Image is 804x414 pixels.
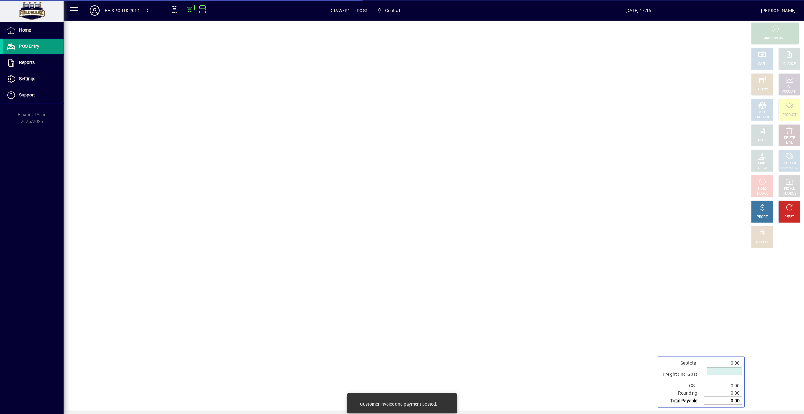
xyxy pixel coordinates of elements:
div: FH SPORTS 2014 LTD [105,5,148,16]
td: Subtotal [660,360,704,367]
div: Customer invoice and payment posted. [360,401,438,407]
div: INVOICES [783,191,796,196]
div: [PERSON_NAME] [761,5,796,16]
a: Reports [3,55,64,71]
div: DELETE [784,136,795,140]
div: HOLD [758,187,767,191]
div: NOTE [758,138,767,143]
div: CASH [758,62,767,67]
span: DRAWER1 [330,5,350,16]
div: SUMMARY [782,166,798,171]
span: POS Entry [19,44,39,49]
span: Settings [19,76,35,81]
div: DISCOUNT [755,240,770,245]
div: GL [788,85,792,89]
div: PRODUCT [755,115,770,120]
a: Support [3,87,64,103]
span: [DATE] 17:16 [516,5,761,16]
span: Central [374,5,402,16]
div: RECALL [784,187,795,191]
td: 0.00 [704,389,742,397]
div: CHARGE [784,62,796,67]
div: PRODUCT [782,161,797,166]
div: SELECT [757,166,768,171]
td: 0.00 [704,360,742,367]
button: Profile [84,5,105,16]
div: RESET [785,215,794,219]
span: Central [385,5,400,16]
span: Home [19,27,31,32]
td: Total Payable [660,397,704,405]
a: Settings [3,71,64,87]
a: Home [3,22,64,38]
td: GST [660,382,704,389]
div: MISC [759,110,766,115]
span: Support [19,92,35,97]
div: ACCOUNT [782,89,797,94]
td: Freight (Incl GST) [660,367,704,382]
div: PRICE [758,161,767,166]
td: 0.00 [704,397,742,405]
div: INVOICE [757,191,768,196]
td: 0.00 [704,382,742,389]
div: PRODUCT [782,113,797,118]
div: LINE [786,140,793,145]
div: EFTPOS [757,87,769,92]
span: POS1 [357,5,368,16]
td: Rounding [660,389,704,397]
span: Reports [19,60,35,65]
div: PROCESS SALE [764,36,786,41]
div: PROFIT [757,215,768,219]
